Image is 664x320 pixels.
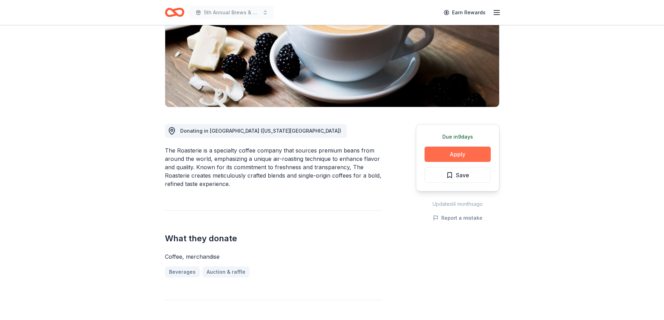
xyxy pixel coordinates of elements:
a: Auction & raffle [203,266,250,278]
a: Beverages [165,266,200,278]
span: Save [456,171,469,180]
div: Updated 4 months ago [416,200,499,208]
h2: What they donate [165,233,382,244]
button: Report a mistake [433,214,482,222]
button: 5th Annual Brews & BBQ [190,6,274,19]
a: Earn Rewards [440,6,490,19]
div: The Roasterie is a specialty coffee company that sources premium beans from around the world, emp... [165,146,382,188]
span: 5th Annual Brews & BBQ [204,8,260,17]
button: Apply [425,147,491,162]
div: Due in 9 days [425,133,491,141]
button: Save [425,167,491,183]
div: Coffee, merchandise [165,252,382,261]
span: Donating in [GEOGRAPHIC_DATA] ([US_STATE][GEOGRAPHIC_DATA]) [180,128,341,134]
a: Home [165,4,184,21]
